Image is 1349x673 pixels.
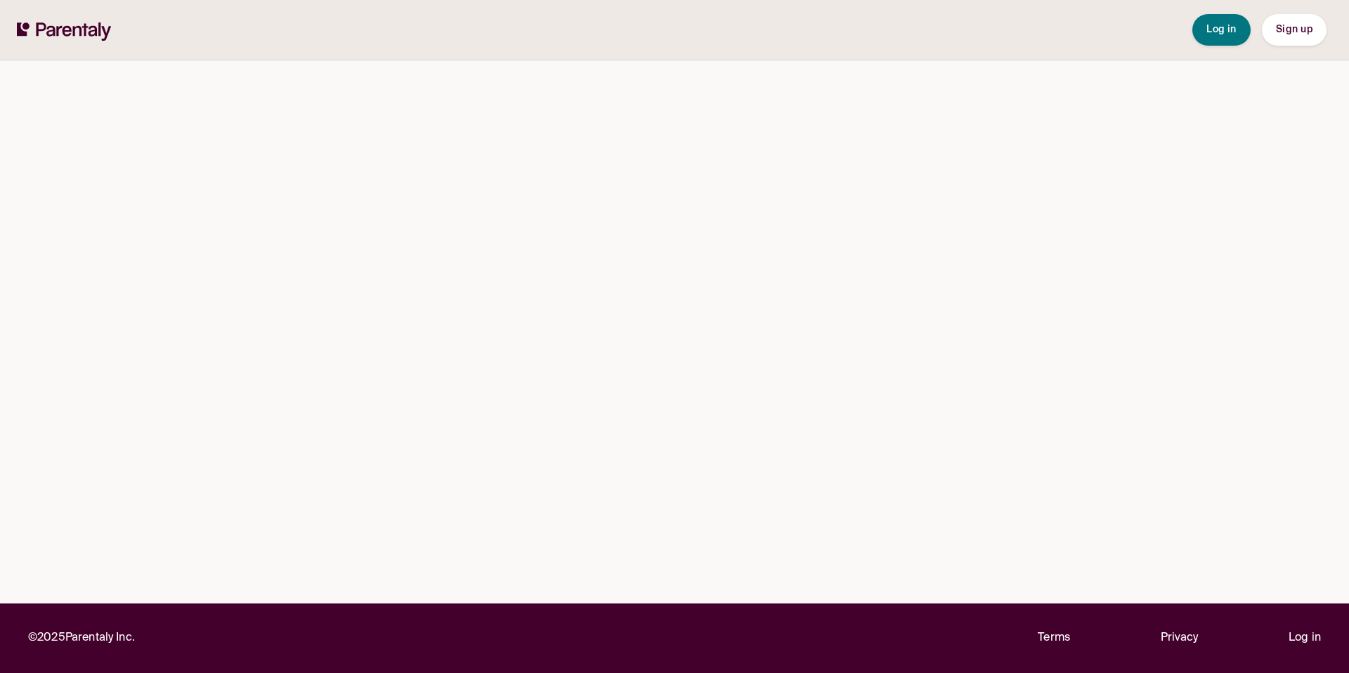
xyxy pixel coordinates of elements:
button: Sign up [1262,14,1327,46]
p: © 2025 Parentaly Inc. [28,629,135,648]
a: Privacy [1161,629,1199,648]
button: Log in [1192,14,1251,46]
a: Log in [1289,629,1321,648]
a: Terms [1038,629,1070,648]
span: Sign up [1276,25,1312,34]
span: Log in [1206,25,1237,34]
